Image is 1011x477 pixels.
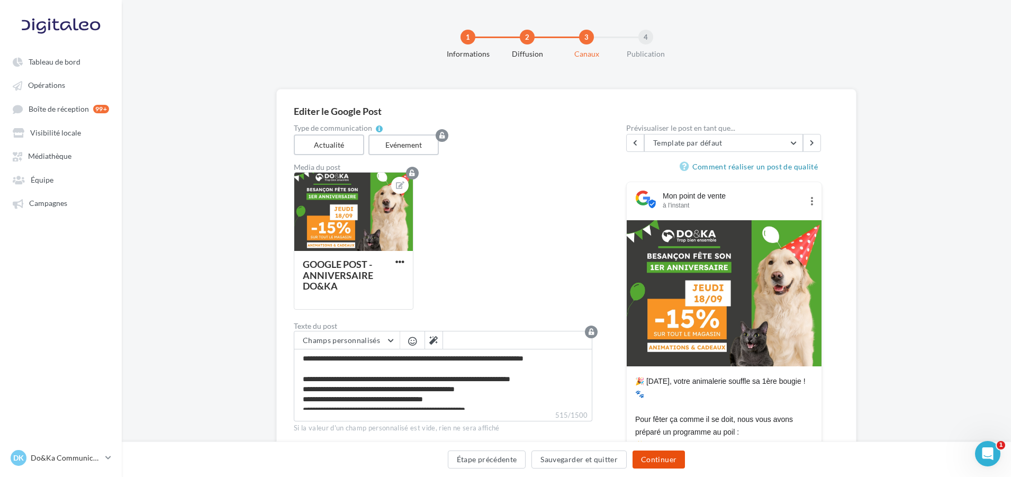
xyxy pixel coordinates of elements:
[31,453,101,463] p: Do&Ka Communication
[294,322,592,330] label: Texte du post
[8,448,113,468] a: DK Do&Ka Communication
[663,201,802,210] div: à l'instant
[6,146,115,165] a: Médiathèque
[579,30,594,44] div: 3
[553,49,620,59] div: Canaux
[28,81,65,90] span: Opérations
[28,152,71,161] span: Médiathèque
[6,193,115,212] a: Campagnes
[627,220,822,366] img: GOOGLE POST - ANNIVERSAIRE DO&KA
[461,30,475,44] div: 1
[29,57,80,66] span: Tableau de bord
[294,124,372,132] span: Type de communication
[6,75,115,94] a: Opérations
[29,104,89,113] span: Boîte de réception
[612,49,680,59] div: Publication
[663,191,802,201] div: Mon point de vente
[6,170,115,189] a: Équipe
[294,410,592,421] label: 515/1500
[997,441,1005,449] span: 1
[6,99,115,119] a: Boîte de réception 99+
[93,105,109,113] div: 99+
[531,451,627,469] button: Sauvegarder et quitter
[6,123,115,142] a: Visibilité locale
[680,160,822,173] a: Comment réaliser un post de qualité
[29,199,67,208] span: Campagnes
[644,134,803,152] button: Template par défaut
[30,128,81,137] span: Visibilité locale
[294,106,839,116] div: Editer le Google Post
[31,175,53,184] span: Équipe
[303,336,380,345] span: Champs personnalisés
[303,258,373,292] div: GOOGLE POST - ANNIVERSAIRE DO&KA
[13,453,24,463] span: DK
[493,49,561,59] div: Diffusion
[434,49,502,59] div: Informations
[294,134,364,155] label: Actualité
[294,331,400,349] button: Champs personnalisés
[448,451,526,469] button: Étape précédente
[520,30,535,44] div: 2
[638,30,653,44] div: 4
[294,421,592,433] div: Si la valeur d'un champ personnalisé est vide, rien ne sera affiché
[626,124,822,132] div: Prévisualiser le post en tant que...
[6,52,115,71] a: Tableau de bord
[368,134,439,155] label: Evénement
[633,451,685,469] button: Continuer
[653,138,723,147] span: Template par défaut
[294,164,592,171] div: Media du post
[975,441,1000,466] iframe: Intercom live chat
